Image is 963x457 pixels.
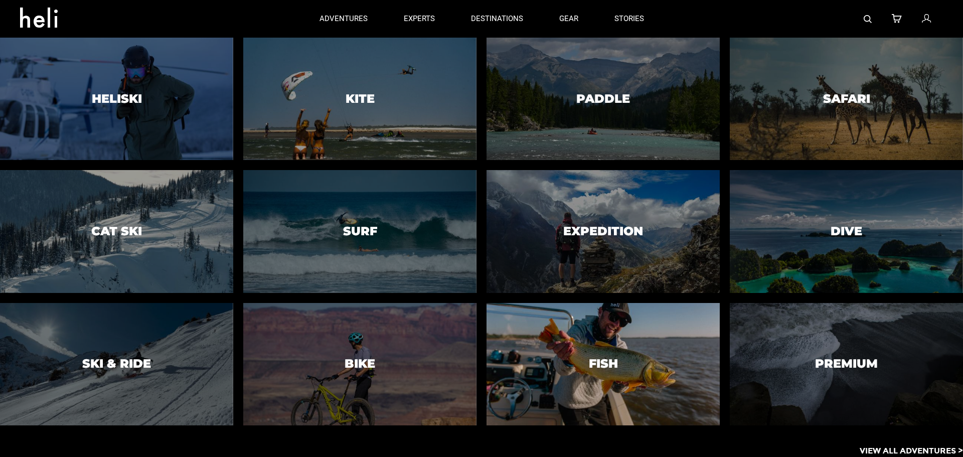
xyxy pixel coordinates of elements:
[345,358,375,371] h3: Bike
[576,92,630,105] h3: Paddle
[91,225,142,238] h3: Cat Ski
[860,445,963,457] p: View All Adventures >
[404,14,435,24] p: experts
[823,92,870,105] h3: Safari
[82,358,151,371] h3: Ski & Ride
[815,358,878,371] h3: Premium
[346,92,375,105] h3: Kite
[92,92,142,105] h3: Heliski
[864,15,872,23] img: search-bar-icon.svg
[563,225,643,238] h3: Expedition
[471,14,523,24] p: destinations
[831,225,862,238] h3: Dive
[343,225,377,238] h3: Surf
[589,358,618,371] h3: Fish
[319,14,368,24] p: adventures
[730,303,963,425] a: PremiumPremium image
